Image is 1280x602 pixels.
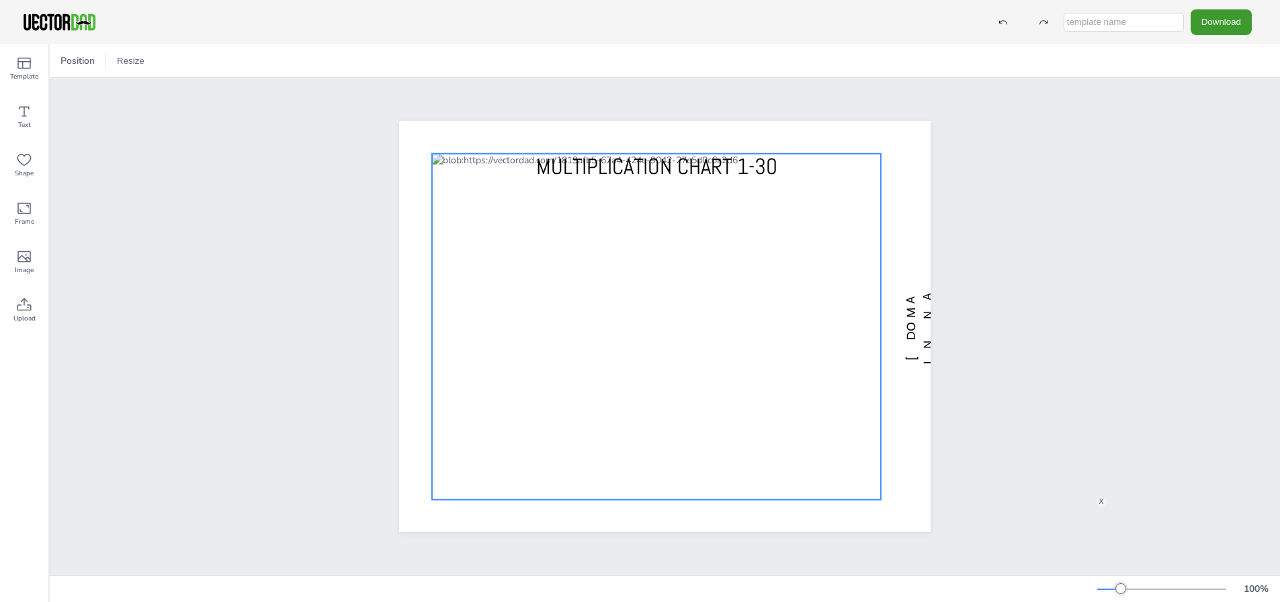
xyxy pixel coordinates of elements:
[13,313,36,324] span: Upload
[1095,495,1267,592] div: Video Player
[903,289,952,364] span: [DOMAIN_NAME]
[15,168,34,179] span: Shape
[1191,9,1252,34] button: Download
[1064,13,1184,32] input: template name
[18,120,31,130] span: Text
[10,71,38,82] span: Template
[112,50,150,72] button: Resize
[22,12,97,32] img: VectorDad-1.png
[536,153,777,181] span: MULTIPLICATION CHART 1-30
[15,265,34,275] span: Image
[1096,497,1107,507] div: X
[58,54,97,67] span: Position
[15,216,34,227] span: Frame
